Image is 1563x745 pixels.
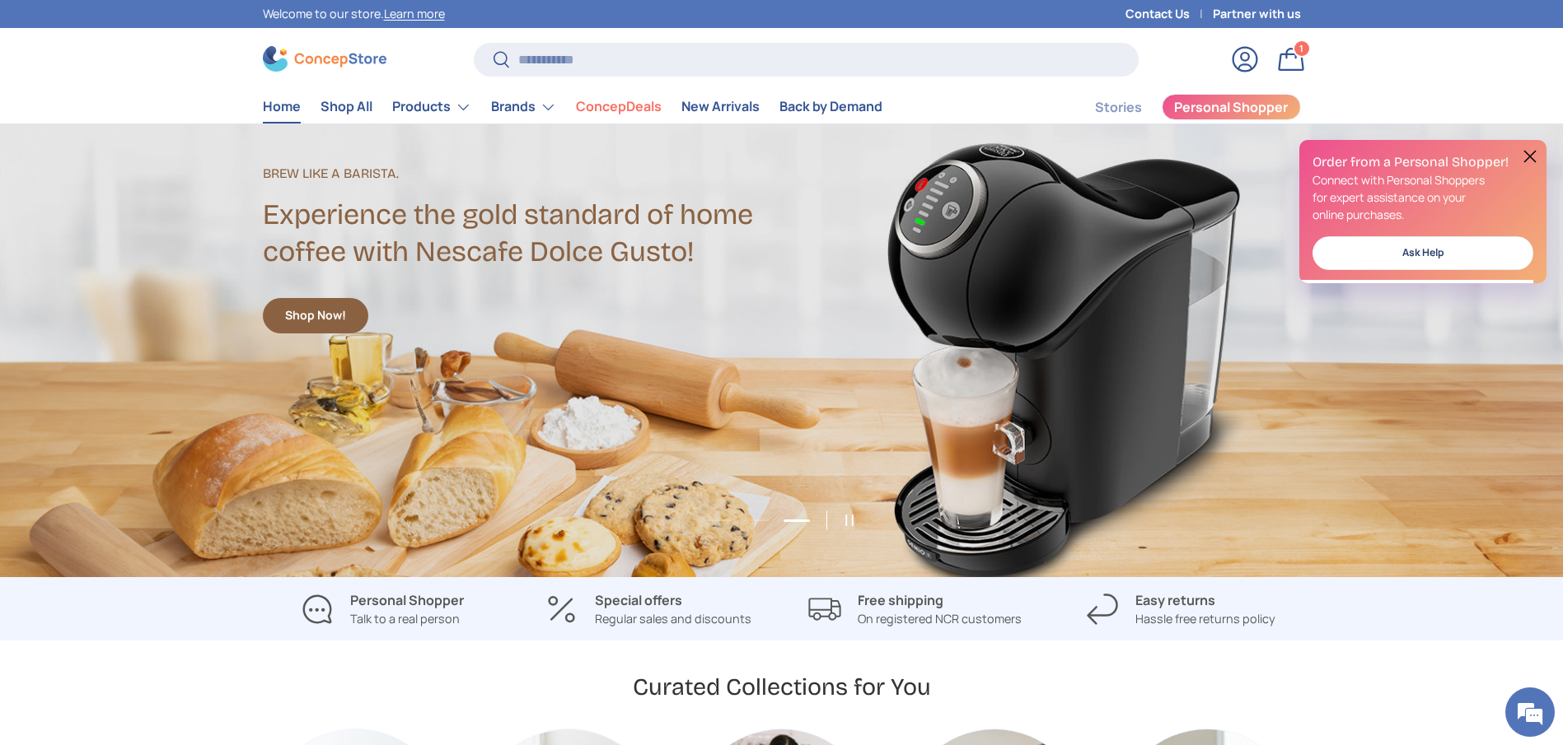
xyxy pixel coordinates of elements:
[86,92,277,114] div: Chat with us now
[481,91,566,123] summary: Brands
[263,197,782,271] h2: Experience the gold standard of home coffee with Nescafe Dolce Gusto!
[1213,5,1301,23] a: Partner with us
[1313,236,1533,270] a: Ask Help
[1313,171,1533,223] p: Connect with Personal Shoppers for expert assistance on your online purchases.
[1162,94,1301,120] a: Personal Shopper
[576,91,662,123] a: ConcepDeals
[263,46,386,72] img: ConcepStore
[1135,610,1275,628] p: Hassle free returns policy
[1095,91,1142,123] a: Stories
[795,590,1035,628] a: Free shipping On registered NCR customers
[529,590,769,628] a: Special offers Regular sales and discounts
[1299,42,1303,54] span: 1
[321,91,372,123] a: Shop All
[858,591,943,609] strong: Free shipping
[779,91,882,123] a: Back by Demand
[263,91,301,123] a: Home
[1135,591,1215,609] strong: Easy returns
[1174,100,1288,114] span: Personal Shopper
[1061,590,1301,628] a: Easy returns Hassle free returns policy
[270,8,310,48] div: Minimize live chat window
[350,610,464,628] p: Talk to a real person
[263,590,503,628] a: Personal Shopper Talk to a real person
[1125,5,1213,23] a: Contact Us
[263,91,882,123] nav: Primary
[350,591,464,609] strong: Personal Shopper
[263,298,368,333] a: Shop Now!
[384,6,445,21] a: Learn more
[595,610,751,628] p: Regular sales and discounts
[8,449,314,507] textarea: Type your message and hit 'Enter'
[633,672,931,702] h2: Curated Collections for You
[1055,91,1301,123] nav: Secondary
[681,91,760,123] a: New Arrivals
[858,610,1022,628] p: On registered NCR customers
[96,207,227,374] span: We're online!
[263,5,445,23] p: Welcome to our store.
[1313,153,1533,171] h2: Order from a Personal Shopper!
[595,591,682,609] strong: Special offers
[263,164,782,184] p: Brew like a Barista.
[382,91,481,123] summary: Products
